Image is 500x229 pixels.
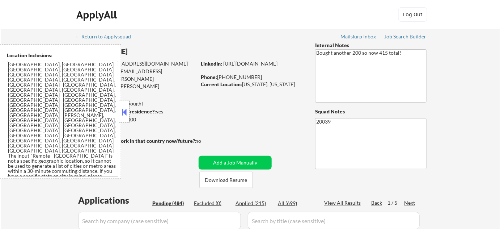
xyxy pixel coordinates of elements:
strong: Phone: [201,74,217,80]
div: Job Search Builder [384,34,427,39]
div: [PERSON_NAME][EMAIL_ADDRESS][PERSON_NAME][DOMAIN_NAME] [76,75,196,97]
div: no [195,137,216,145]
button: Log Out [398,7,427,22]
div: [PHONE_NUMBER] [201,74,303,81]
div: Squad Notes [315,108,427,115]
div: ← Return to /applysquad [75,34,138,39]
div: View All Results [324,199,363,207]
a: Job Search Builder [384,34,427,41]
strong: Will need Visa to work in that country now/future?: [76,138,196,144]
div: Pending (484) [152,200,188,207]
div: Next [404,199,416,207]
button: Download Resume [199,172,253,188]
div: [EMAIL_ADDRESS][DOMAIN_NAME] [76,68,196,82]
div: ApplyAll [76,9,119,21]
div: Back [371,199,383,207]
div: [US_STATE], [US_STATE] [201,81,303,88]
div: 215 sent / 415 bought [76,100,196,107]
div: yes [76,108,194,115]
button: Add a Job Manually [199,156,272,170]
div: All (699) [278,200,314,207]
a: Mailslurp Inbox [340,34,377,41]
strong: Current Location: [201,81,242,87]
div: Internal Notes [315,42,427,49]
div: 1 / 5 [387,199,404,207]
div: [PERSON_NAME] [76,47,225,56]
div: Mailslurp Inbox [340,34,377,39]
div: Applied (215) [236,200,272,207]
div: Excluded (0) [194,200,230,207]
div: Applications [78,196,150,205]
div: [EMAIL_ADDRESS][DOMAIN_NAME] [76,60,196,67]
div: Location Inclusions: [7,52,118,59]
a: ← Return to /applysquad [75,34,138,41]
strong: LinkedIn: [201,61,222,67]
div: $115,000 [76,116,196,123]
a: [URL][DOMAIN_NAME] [223,61,277,67]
